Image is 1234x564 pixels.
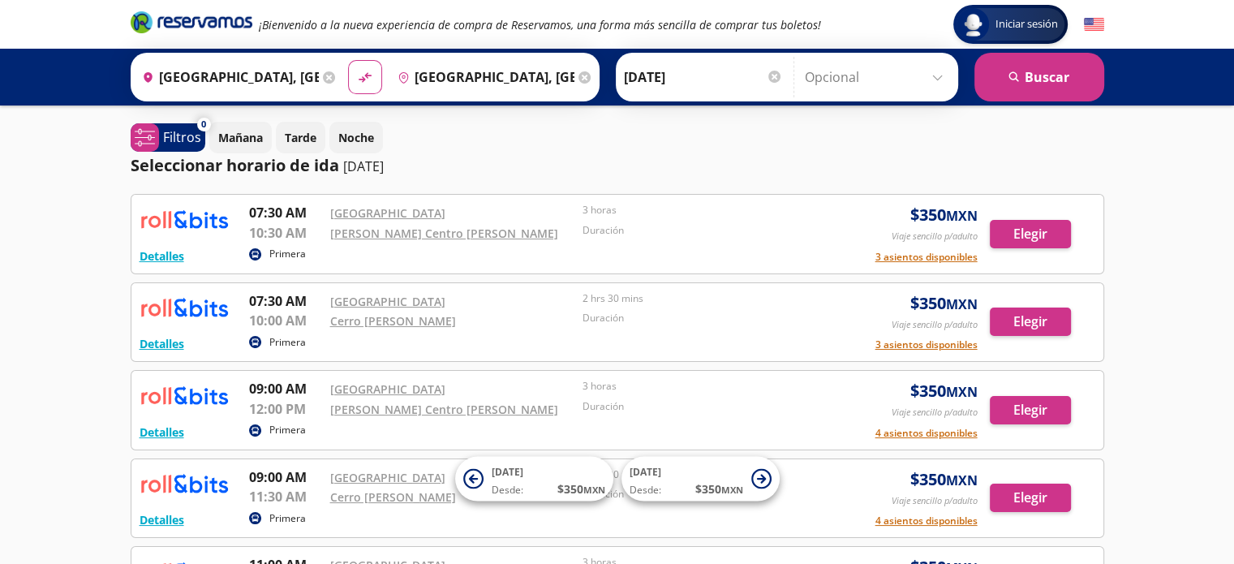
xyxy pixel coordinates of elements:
[583,399,828,414] p: Duración
[990,484,1071,512] button: Elegir
[892,230,978,243] p: Viaje sencillo p/adulto
[269,511,306,526] p: Primera
[249,399,322,419] p: 12:00 PM
[583,203,828,217] p: 3 horas
[330,205,445,221] a: [GEOGRAPHIC_DATA]
[910,379,978,403] span: $ 350
[946,295,978,313] small: MXN
[990,396,1071,424] button: Elegir
[140,291,229,324] img: RESERVAMOS
[330,294,445,309] a: [GEOGRAPHIC_DATA]
[583,223,828,238] p: Duración
[249,291,322,311] p: 07:30 AM
[875,426,978,441] button: 4 asientos disponibles
[721,484,743,496] small: MXN
[249,379,322,398] p: 09:00 AM
[259,17,821,32] em: ¡Bienvenido a la nueva experiencia de compra de Reservamos, una forma más sencilla de comprar tus...
[624,57,783,97] input: Elegir Fecha
[695,480,743,497] span: $ 350
[583,484,605,496] small: MXN
[990,220,1071,248] button: Elegir
[621,457,780,502] button: [DATE]Desde:$350MXN
[329,122,383,153] button: Noche
[209,122,272,153] button: Mañana
[131,123,205,152] button: 0Filtros
[910,203,978,227] span: $ 350
[140,379,229,411] img: RESERVAMOS
[875,514,978,528] button: 4 asientos disponibles
[805,57,950,97] input: Opcional
[910,291,978,316] span: $ 350
[140,467,229,500] img: RESERVAMOS
[330,489,456,505] a: Cerro [PERSON_NAME]
[455,457,613,502] button: [DATE]Desde:$350MXN
[135,57,319,97] input: Buscar Origen
[269,247,306,261] p: Primera
[875,250,978,265] button: 3 asientos disponibles
[343,157,384,176] p: [DATE]
[583,291,828,306] p: 2 hrs 30 mins
[131,10,252,34] i: Brand Logo
[630,483,661,497] span: Desde:
[1084,15,1104,35] button: English
[330,402,558,417] a: [PERSON_NAME] Centro [PERSON_NAME]
[330,313,456,329] a: Cerro [PERSON_NAME]
[249,311,322,330] p: 10:00 AM
[140,511,184,528] button: Detalles
[630,465,661,479] span: [DATE]
[492,483,523,497] span: Desde:
[249,223,322,243] p: 10:30 AM
[249,203,322,222] p: 07:30 AM
[990,308,1071,336] button: Elegir
[892,406,978,420] p: Viaje sencillo p/adulto
[276,122,325,153] button: Tarde
[974,53,1104,101] button: Buscar
[269,423,306,437] p: Primera
[131,153,339,178] p: Seleccionar horario de ida
[391,57,574,97] input: Buscar Destino
[330,226,558,241] a: [PERSON_NAME] Centro [PERSON_NAME]
[249,467,322,487] p: 09:00 AM
[131,10,252,39] a: Brand Logo
[140,248,184,265] button: Detalles
[338,129,374,146] p: Noche
[583,379,828,394] p: 3 horas
[892,318,978,332] p: Viaje sencillo p/adulto
[875,338,978,352] button: 3 asientos disponibles
[946,383,978,401] small: MXN
[249,487,322,506] p: 11:30 AM
[946,207,978,225] small: MXN
[910,467,978,492] span: $ 350
[330,381,445,397] a: [GEOGRAPHIC_DATA]
[330,470,445,485] a: [GEOGRAPHIC_DATA]
[163,127,201,147] p: Filtros
[201,118,206,131] span: 0
[140,335,184,352] button: Detalles
[140,424,184,441] button: Detalles
[892,494,978,508] p: Viaje sencillo p/adulto
[140,203,229,235] img: RESERVAMOS
[492,465,523,479] span: [DATE]
[557,480,605,497] span: $ 350
[218,129,263,146] p: Mañana
[269,335,306,350] p: Primera
[583,311,828,325] p: Duración
[946,471,978,489] small: MXN
[285,129,316,146] p: Tarde
[989,16,1064,32] span: Iniciar sesión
